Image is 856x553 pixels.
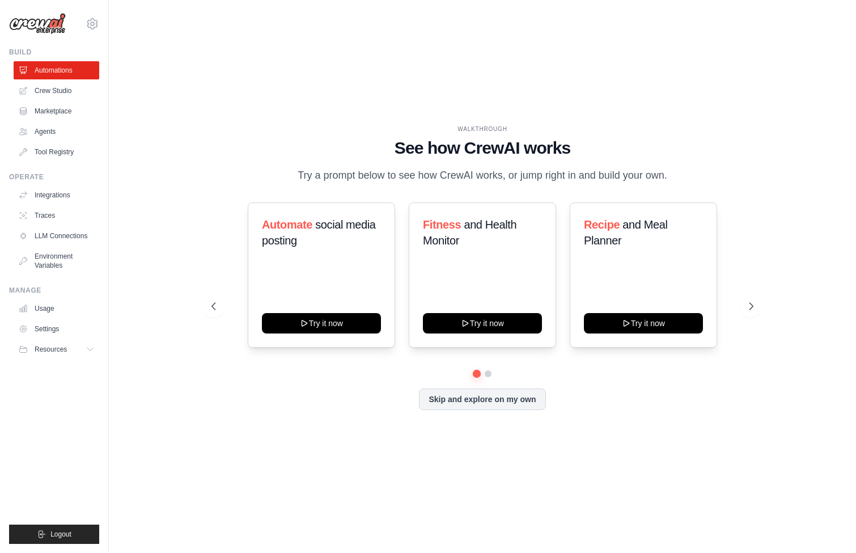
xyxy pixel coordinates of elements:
a: Traces [14,206,99,225]
span: Logout [50,530,71,539]
div: Manage [9,286,99,295]
h1: See how CrewAI works [211,138,753,158]
div: Operate [9,172,99,181]
button: Logout [9,525,99,544]
p: Try a prompt below to see how CrewAI works, or jump right in and build your own. [292,167,673,184]
button: Resources [14,340,99,358]
span: social media posting [262,218,376,247]
button: Try it now [423,313,542,334]
a: Settings [14,320,99,338]
div: Build [9,48,99,57]
iframe: Chat Widget [799,499,856,553]
img: Logo [9,13,66,35]
button: Try it now [584,313,703,334]
a: Environment Variables [14,247,99,275]
span: Resources [35,345,67,354]
span: and Health Monitor [423,218,516,247]
div: WALKTHROUGH [211,125,753,133]
a: Marketplace [14,102,99,120]
span: Fitness [423,218,461,231]
button: Try it now [262,313,381,334]
a: Usage [14,299,99,318]
a: Automations [14,61,99,79]
a: Crew Studio [14,82,99,100]
span: Automate [262,218,312,231]
a: Integrations [14,186,99,204]
a: LLM Connections [14,227,99,245]
span: Recipe [584,218,620,231]
button: Skip and explore on my own [419,389,545,410]
a: Tool Registry [14,143,99,161]
span: and Meal Planner [584,218,667,247]
a: Agents [14,123,99,141]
